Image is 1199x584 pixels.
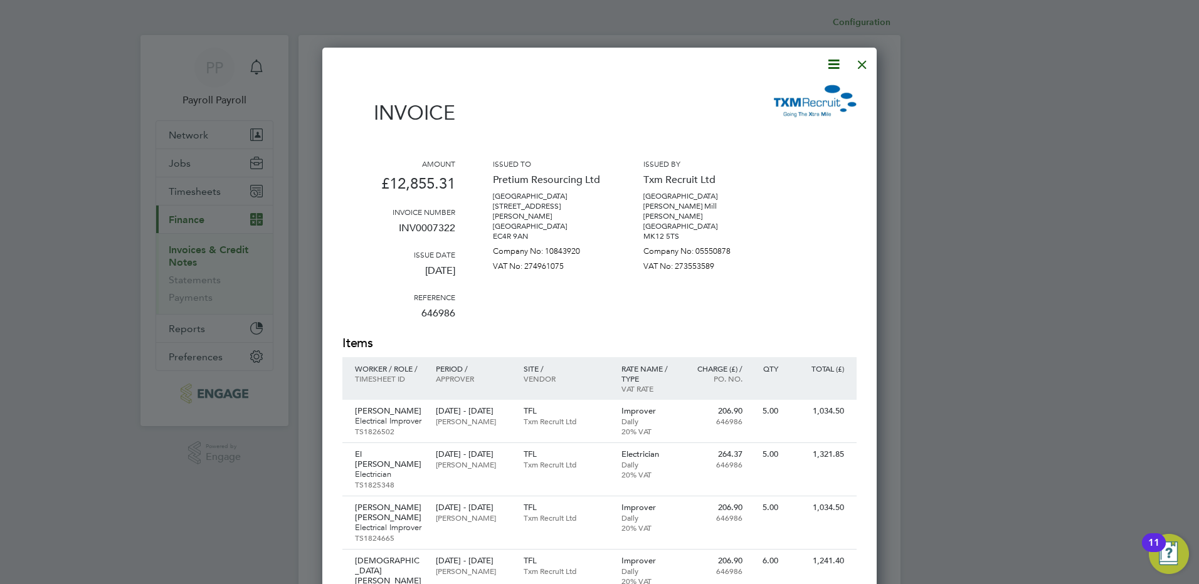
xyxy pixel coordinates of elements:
[493,169,606,191] p: Pretium Resourcing Ltd
[342,159,455,169] h3: Amount
[524,449,609,459] p: TFL
[342,302,455,335] p: 646986
[621,416,676,426] p: Daily
[791,449,844,459] p: 1,321.85
[436,449,510,459] p: [DATE] - [DATE]
[791,556,844,566] p: 1,241.40
[755,406,778,416] p: 5.00
[436,363,510,373] p: Period /
[436,556,510,566] p: [DATE] - [DATE]
[524,556,609,566] p: TFL
[355,363,423,373] p: Worker / Role /
[643,169,756,191] p: Txm Recruit Ltd
[621,513,676,523] p: Daily
[493,231,606,241] p: EC4R 9AN
[643,191,756,201] p: [GEOGRAPHIC_DATA]
[355,469,423,479] p: Electrician
[524,513,609,523] p: Txm Recruit Ltd
[688,459,742,469] p: 646986
[755,449,778,459] p: 5.00
[621,503,676,513] p: Improver
[355,533,423,543] p: TS1824665
[643,256,756,271] p: VAT No: 273553589
[436,513,510,523] p: [PERSON_NAME]
[791,406,844,416] p: 1,034.50
[355,373,423,383] p: Timesheet ID
[342,217,455,249] p: INV0007322
[342,169,455,207] p: £12,855.31
[342,101,455,125] h1: Invoice
[688,416,742,426] p: 646986
[621,363,676,383] p: Rate name / type
[643,231,756,241] p: MK12 5TS
[643,159,756,169] h3: Issued by
[436,566,510,576] p: [PERSON_NAME]
[688,449,742,459] p: 264.37
[755,556,778,566] p: 6.00
[621,459,676,469] p: Daily
[621,469,676,479] p: 20% VAT
[524,363,609,373] p: Site /
[643,241,756,256] p: Company No: 05550878
[688,373,742,383] p: Po. No.
[493,159,606,169] h3: Issued to
[436,503,510,513] p: [DATE] - [DATE]
[355,503,423,523] p: [PERSON_NAME] [PERSON_NAME]
[436,459,510,469] p: [PERSON_NAME]
[1149,534,1189,574] button: Open Resource Center, 11 new notifications
[755,503,778,513] p: 5.00
[342,335,857,352] h2: Items
[436,406,510,416] p: [DATE] - [DATE]
[621,556,676,566] p: Improver
[355,416,423,426] p: Electrical Improver
[524,503,609,513] p: TFL
[524,416,609,426] p: Txm Recruit Ltd
[621,523,676,533] p: 20% VAT
[621,406,676,416] p: Improver
[688,556,742,566] p: 206.90
[621,449,676,459] p: Electrician
[436,416,510,426] p: [PERSON_NAME]
[791,503,844,513] p: 1,034.50
[493,201,606,221] p: [STREET_ADDRESS][PERSON_NAME]
[342,249,455,259] h3: Issue date
[355,449,423,469] p: El [PERSON_NAME]
[524,566,609,576] p: Txm Recruit Ltd
[493,256,606,271] p: VAT No: 274961075
[643,211,756,231] p: [PERSON_NAME][GEOGRAPHIC_DATA]
[621,383,676,394] p: VAT rate
[688,503,742,513] p: 206.90
[493,221,606,231] p: [GEOGRAPHIC_DATA]
[342,292,455,302] h3: Reference
[355,479,423,489] p: TS1825348
[688,513,742,523] p: 646986
[524,459,609,469] p: Txm Recruit Ltd
[493,241,606,256] p: Company No: 10843920
[688,363,742,373] p: Charge (£) /
[524,373,609,383] p: Vendor
[436,373,510,383] p: Approver
[1148,543,1159,559] div: 11
[774,82,857,120] img: txmrecruit-logo-remittance.png
[688,566,742,576] p: 646986
[355,426,423,436] p: TS1826502
[342,207,455,217] h3: Invoice number
[355,523,423,533] p: Electrical Improver
[688,406,742,416] p: 206.90
[355,406,423,416] p: [PERSON_NAME]
[791,363,844,373] p: Total (£)
[621,566,676,576] p: Daily
[643,201,756,211] p: [PERSON_NAME] Mill
[342,259,455,292] p: [DATE]
[493,191,606,201] p: [GEOGRAPHIC_DATA]
[524,406,609,416] p: TFL
[621,426,676,436] p: 20% VAT
[755,363,778,373] p: QTY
